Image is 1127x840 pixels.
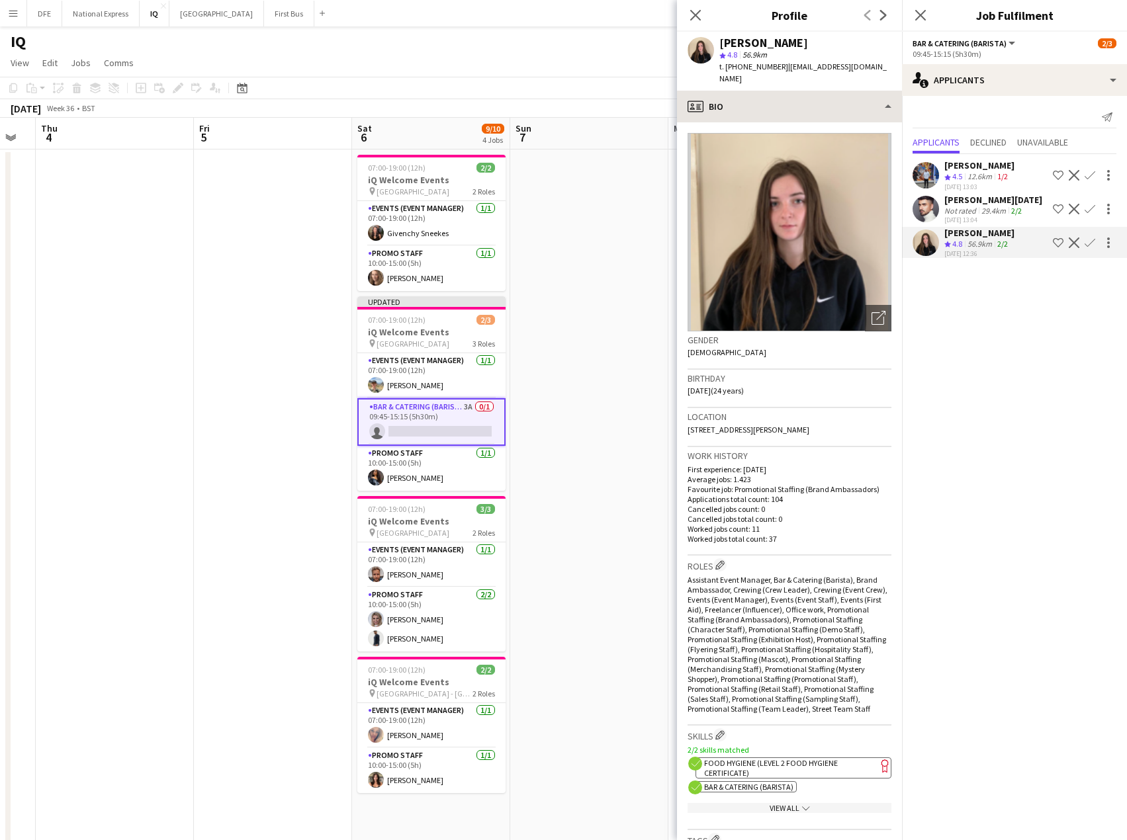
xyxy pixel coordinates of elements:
[952,171,962,181] span: 4.5
[357,174,506,186] h3: iQ Welcome Events
[11,57,29,69] span: View
[41,122,58,134] span: Thu
[944,183,1014,191] div: [DATE] 13:03
[740,50,770,60] span: 56.9km
[688,575,887,714] span: Assistant Event Manager, Bar & Catering (Barista), Brand Ambassador, Crewing (Crew Leader), Crewi...
[357,296,506,307] div: Updated
[368,665,426,675] span: 07:00-19:00 (12h)
[997,171,1008,181] app-skills-label: 1/2
[476,665,495,675] span: 2/2
[672,130,691,145] span: 8
[473,528,495,538] span: 2 Roles
[688,411,891,423] h3: Location
[357,155,506,291] div: 07:00-19:00 (12h)2/2iQ Welcome Events [GEOGRAPHIC_DATA]2 RolesEvents (Event Manager)1/107:00-19:0...
[913,38,1017,48] button: Bar & Catering (Barista)
[979,206,1009,216] div: 29.4km
[965,171,995,183] div: 12.6km
[688,386,744,396] span: [DATE] (24 years)
[865,305,891,331] div: Open photos pop-in
[169,1,264,26] button: [GEOGRAPHIC_DATA]
[688,464,891,474] p: First experience: [DATE]
[357,296,506,491] app-job-card: Updated07:00-19:00 (12h)2/3iQ Welcome Events [GEOGRAPHIC_DATA]3 RolesEvents (Event Manager)1/107:...
[104,57,134,69] span: Comms
[473,187,495,196] span: 2 Roles
[688,524,891,534] p: Worked jobs count: 11
[357,676,506,688] h3: iQ Welcome Events
[357,326,506,338] h3: iQ Welcome Events
[913,38,1007,48] span: Bar & Catering (Barista)
[357,398,506,446] app-card-role: Bar & Catering (Barista)3A0/109:45-15:15 (5h30m)
[677,91,902,122] div: Bio
[476,315,495,325] span: 2/3
[42,57,58,69] span: Edit
[902,7,1127,24] h3: Job Fulfilment
[357,496,506,651] app-job-card: 07:00-19:00 (12h)3/3iQ Welcome Events [GEOGRAPHIC_DATA]2 RolesEvents (Event Manager)1/107:00-19:0...
[476,504,495,514] span: 3/3
[688,504,891,514] p: Cancelled jobs count: 0
[355,130,372,145] span: 6
[688,728,891,742] h3: Skills
[688,558,891,572] h3: Roles
[473,339,495,349] span: 3 Roles
[902,64,1127,96] div: Applicants
[11,102,41,115] div: [DATE]
[357,657,506,793] app-job-card: 07:00-19:00 (12h)2/2iQ Welcome Events [GEOGRAPHIC_DATA] - [GEOGRAPHIC_DATA]2 RolesEvents (Event M...
[674,122,691,134] span: Mon
[688,514,891,524] p: Cancelled jobs total count: 0
[66,54,96,71] a: Jobs
[688,450,891,462] h3: Work history
[37,54,63,71] a: Edit
[357,122,372,134] span: Sat
[719,62,887,83] span: | [EMAIL_ADDRESS][DOMAIN_NAME]
[688,484,891,494] p: Favourite job: Promotional Staffing (Brand Ambassadors)
[719,62,788,71] span: t. [PHONE_NUMBER]
[62,1,140,26] button: National Express
[913,49,1116,59] div: 09:45-15:15 (5h30m)
[27,1,62,26] button: DFE
[516,122,531,134] span: Sun
[473,689,495,698] span: 2 Roles
[688,745,891,755] p: 2/2 skills matched
[482,135,504,145] div: 4 Jobs
[688,803,891,813] div: View All
[377,689,473,698] span: [GEOGRAPHIC_DATA] - [GEOGRAPHIC_DATA]
[688,534,891,544] p: Worked jobs total count: 37
[82,103,95,113] div: BST
[264,1,314,26] button: First Bus
[197,130,210,145] span: 5
[688,133,891,331] img: Crew avatar or photo
[965,239,995,250] div: 56.9km
[357,748,506,793] app-card-role: Promo Staff1/110:00-15:00 (5h)[PERSON_NAME]
[704,782,793,792] span: Bar & Catering (Barista)
[357,587,506,651] app-card-role: Promo Staff2/210:00-15:00 (5h)[PERSON_NAME][PERSON_NAME]
[688,474,891,484] p: Average jobs: 1.423
[944,159,1014,171] div: [PERSON_NAME]
[688,334,891,346] h3: Gender
[1011,206,1022,216] app-skills-label: 2/2
[377,339,449,349] span: [GEOGRAPHIC_DATA]
[199,122,210,134] span: Fri
[357,446,506,491] app-card-role: Promo Staff1/110:00-15:00 (5h)[PERSON_NAME]
[952,239,962,249] span: 4.8
[688,425,809,435] span: [STREET_ADDRESS][PERSON_NAME]
[944,206,979,216] div: Not rated
[688,372,891,384] h3: Birthday
[1098,38,1116,48] span: 2/3
[688,494,891,504] p: Applications total count: 104
[368,504,426,514] span: 07:00-19:00 (12h)
[913,138,960,147] span: Applicants
[368,315,426,325] span: 07:00-19:00 (12h)
[727,50,737,60] span: 4.8
[357,246,506,291] app-card-role: Promo Staff1/110:00-15:00 (5h)[PERSON_NAME]
[514,130,531,145] span: 7
[944,216,1042,224] div: [DATE] 13:04
[944,249,1014,258] div: [DATE] 12:36
[5,54,34,71] a: View
[719,37,808,49] div: [PERSON_NAME]
[71,57,91,69] span: Jobs
[39,130,58,145] span: 4
[377,187,449,196] span: [GEOGRAPHIC_DATA]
